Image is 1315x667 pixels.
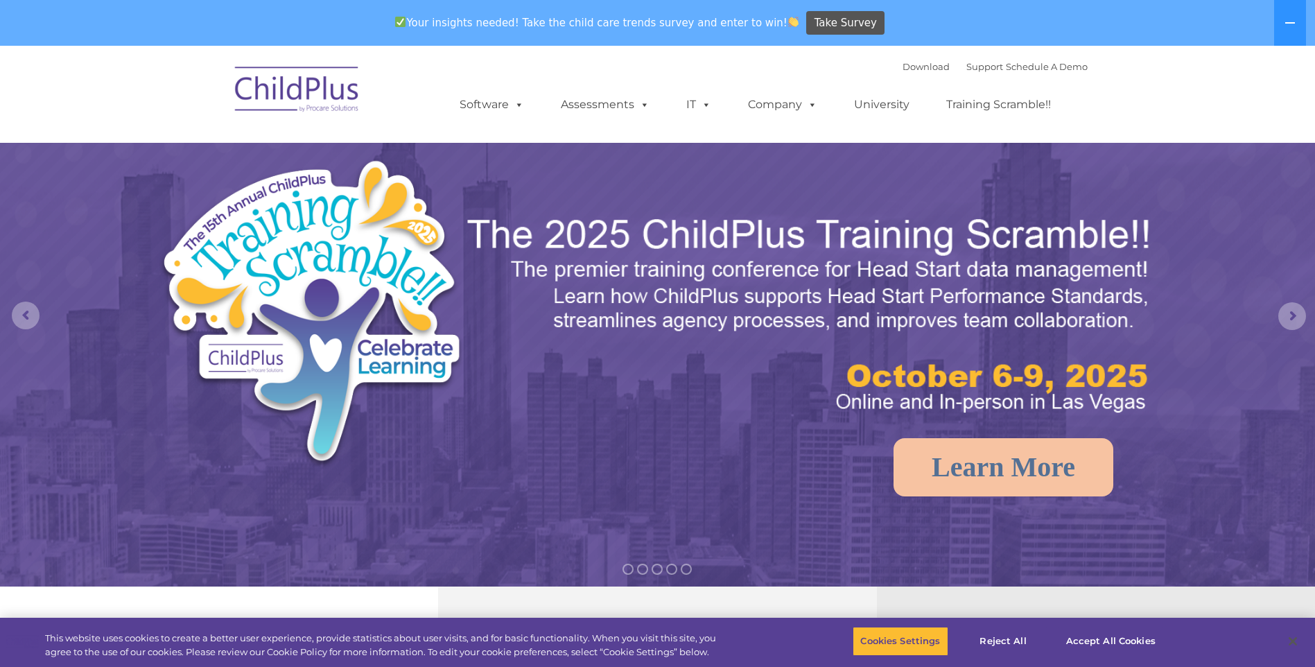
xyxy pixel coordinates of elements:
img: ✅ [395,17,406,27]
a: Assessments [547,91,663,119]
span: Last name [193,92,235,102]
img: ChildPlus by Procare Solutions [228,57,367,126]
a: Learn More [894,438,1113,496]
span: Take Survey [815,11,877,35]
a: IT [672,91,725,119]
button: Close [1278,626,1308,657]
a: Support [966,61,1003,72]
img: 👏 [788,17,799,27]
a: Company [734,91,831,119]
a: Training Scramble!! [932,91,1065,119]
a: Software [446,91,538,119]
a: Schedule A Demo [1006,61,1088,72]
a: Download [903,61,950,72]
div: This website uses cookies to create a better user experience, provide statistics about user visit... [45,632,723,659]
button: Accept All Cookies [1059,627,1163,656]
button: Reject All [960,627,1047,656]
span: Your insights needed! Take the child care trends survey and enter to win! [390,9,805,36]
a: Take Survey [806,11,885,35]
font: | [903,61,1088,72]
button: Cookies Settings [853,627,948,656]
a: University [840,91,923,119]
span: Phone number [193,148,252,159]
